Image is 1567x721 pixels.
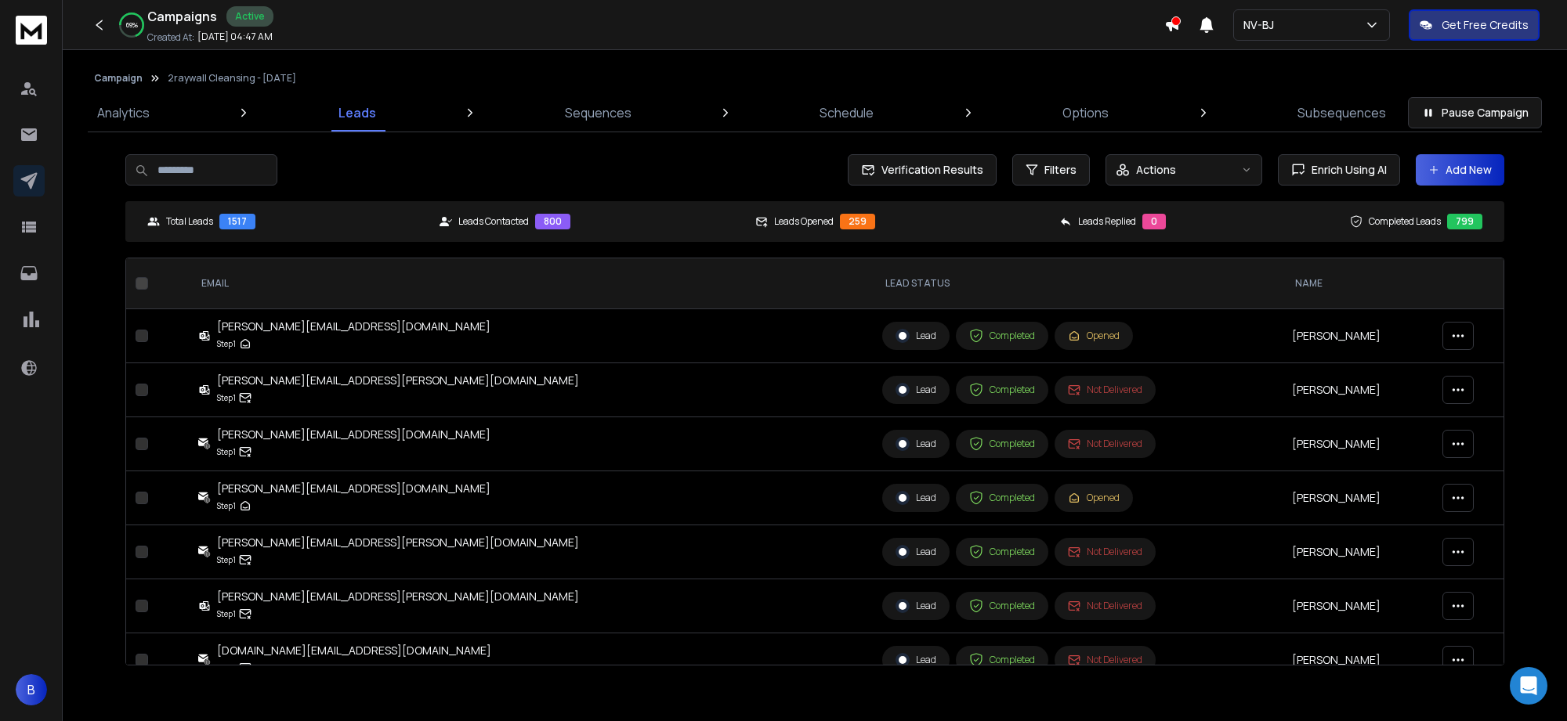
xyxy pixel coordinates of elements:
div: Completed [969,437,1035,451]
p: Schedule [820,103,874,122]
p: Step 1 [217,660,236,676]
p: Step 1 [217,444,236,460]
div: Completed [969,491,1035,505]
td: [PERSON_NAME] [1283,309,1433,363]
button: Get Free Credits [1409,9,1540,41]
td: [PERSON_NAME] [1283,471,1433,525]
p: Leads Opened [774,215,834,228]
button: Filters [1012,154,1090,186]
td: [PERSON_NAME] [1283,417,1433,471]
div: Open Intercom Messenger [1510,667,1547,705]
p: Subsequences [1297,103,1386,122]
button: B [16,674,47,705]
div: 800 [535,214,570,229]
span: Filters [1044,162,1077,178]
p: Step 1 [217,606,236,622]
p: [DATE] 04:47 AM [197,31,273,43]
div: 259 [840,214,875,229]
p: Leads Contacted [458,215,529,228]
button: Verification Results [848,154,997,186]
button: Pause Campaign [1408,97,1542,128]
p: Step 1 [217,336,236,351]
p: Leads Replied [1078,215,1136,228]
div: [PERSON_NAME][EMAIL_ADDRESS][PERSON_NAME][DOMAIN_NAME] [217,373,579,388]
div: Completed [969,599,1035,613]
div: 0 [1142,214,1166,229]
span: Enrich Using AI [1305,162,1387,178]
p: Created At: [147,31,194,44]
p: Step 1 [217,552,236,568]
div: Active [226,6,273,27]
div: Completed [969,329,1035,343]
div: Not Delivered [1068,384,1142,396]
div: [PERSON_NAME][EMAIL_ADDRESS][PERSON_NAME][DOMAIN_NAME] [217,589,579,604]
div: Completed [969,545,1035,559]
div: Not Delivered [1068,438,1142,450]
td: [PERSON_NAME] [1283,633,1433,687]
a: Leads [329,94,385,132]
div: Completed [969,383,1035,397]
a: Schedule [810,94,883,132]
p: Leads [338,103,376,122]
div: [PERSON_NAME][EMAIL_ADDRESS][DOMAIN_NAME] [217,319,490,334]
p: Sequences [565,103,632,122]
th: EMAIL [189,258,873,309]
th: LEAD STATUS [873,258,1283,309]
p: 2raywall Cleansing - [DATE] [168,72,296,85]
div: Lead [896,545,936,559]
button: Add New [1416,154,1504,186]
p: NV-BJ [1243,17,1280,33]
div: Lead [896,437,936,451]
a: Options [1053,94,1118,132]
div: Not Delivered [1068,546,1142,558]
p: Completed Leads [1369,215,1441,228]
div: 799 [1447,214,1482,229]
th: NAME [1283,258,1433,309]
td: [PERSON_NAME] [1283,579,1433,633]
div: [PERSON_NAME][EMAIL_ADDRESS][DOMAIN_NAME] [217,427,490,442]
p: Options [1062,103,1109,122]
p: Analytics [97,103,150,122]
p: 69 % [126,20,138,30]
div: Lead [896,383,936,397]
div: Lead [896,491,936,505]
h1: Campaigns [147,7,217,26]
div: Not Delivered [1068,654,1142,666]
td: [PERSON_NAME] [1283,363,1433,417]
p: Actions [1136,162,1176,178]
div: Not Delivered [1068,600,1142,612]
span: Verification Results [875,162,983,178]
div: Opened [1068,330,1120,342]
p: Step 1 [217,390,236,406]
div: Opened [1068,492,1120,504]
div: Lead [896,599,936,613]
button: Enrich Using AI [1278,154,1400,186]
a: Subsequences [1288,94,1395,132]
p: Get Free Credits [1442,17,1529,33]
div: Completed [969,653,1035,667]
div: Lead [896,329,936,343]
div: [PERSON_NAME][EMAIL_ADDRESS][PERSON_NAME][DOMAIN_NAME] [217,535,579,550]
td: [PERSON_NAME] [1283,525,1433,579]
a: Sequences [556,94,641,132]
button: Campaign [94,72,143,85]
p: Total Leads [166,215,213,228]
div: 1517 [219,214,255,229]
a: Analytics [88,94,159,132]
div: Lead [896,653,936,667]
div: [DOMAIN_NAME][EMAIL_ADDRESS][DOMAIN_NAME] [217,643,491,658]
div: [PERSON_NAME][EMAIL_ADDRESS][DOMAIN_NAME] [217,481,490,496]
img: logo [16,16,47,45]
p: Step 1 [217,498,236,514]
